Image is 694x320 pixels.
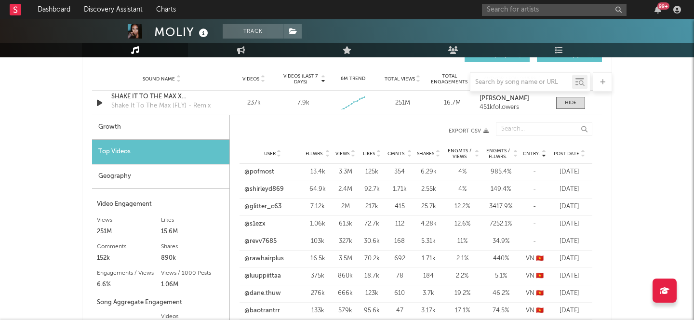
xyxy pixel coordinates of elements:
[161,214,225,226] div: Likes
[522,237,547,246] div: -
[306,254,330,264] div: 16.5k
[334,167,356,177] div: 3.3M
[306,185,330,194] div: 64.9k
[361,202,383,212] div: 217k
[387,237,412,246] div: 168
[522,289,547,298] div: VN
[484,254,518,264] div: 440 %
[306,237,330,246] div: 103k
[387,254,412,264] div: 692
[417,151,434,157] span: Shares
[470,79,572,86] input: Search by song name or URL
[551,254,587,264] div: [DATE]
[97,214,161,226] div: Views
[223,24,283,39] button: Track
[416,254,440,264] div: 1.71k
[92,164,229,189] div: Geography
[97,253,161,264] div: 152k
[536,307,544,314] span: 🇻🇳
[97,267,161,279] div: Engagements / Views
[361,306,383,316] div: 95.6k
[161,226,225,238] div: 15.6M
[522,306,547,316] div: VN
[522,271,547,281] div: VN
[111,92,212,102] div: SHAKE IT TO THE MAX X GASOLINA X BACK IT UP
[92,140,229,164] div: Top Videos
[264,151,276,157] span: User
[484,167,518,177] div: 985.4 %
[154,24,211,40] div: MOLIY
[445,306,479,316] div: 17.1 %
[306,202,330,212] div: 7.12k
[334,219,356,229] div: 613k
[484,271,518,281] div: 5.1 %
[445,289,479,298] div: 19.2 %
[484,219,518,229] div: 7252.1 %
[480,95,547,102] a: [PERSON_NAME]
[551,185,587,194] div: [DATE]
[361,219,383,229] div: 72.7k
[244,167,274,177] a: @pofmost
[306,167,330,177] div: 13.4k
[551,202,587,212] div: [DATE]
[551,271,587,281] div: [DATE]
[654,6,661,13] button: 99+
[334,254,356,264] div: 3.5M
[484,202,518,212] div: 3417.9 %
[416,202,440,212] div: 25.7k
[416,237,440,246] div: 5.31k
[161,279,225,291] div: 1.06M
[244,185,284,194] a: @shirleyd869
[445,254,479,264] div: 2.1 %
[387,271,412,281] div: 78
[361,289,383,298] div: 123k
[445,167,479,177] div: 4 %
[445,185,479,194] div: 4 %
[306,219,330,229] div: 1.06k
[161,253,225,264] div: 890k
[297,98,309,108] div: 7.9k
[551,237,587,246] div: [DATE]
[536,290,544,296] span: 🇻🇳
[416,271,440,281] div: 184
[536,273,544,279] span: 🇻🇳
[361,237,383,246] div: 30.6k
[161,241,225,253] div: Shares
[244,219,266,229] a: @s1ezx
[244,289,281,298] a: @dane.thuw
[522,202,547,212] div: -
[244,306,280,316] a: @baotrantrr
[387,151,406,157] span: Cmnts.
[430,98,475,108] div: 16.7M
[496,122,592,136] input: Search...
[484,306,518,316] div: 74.5 %
[387,185,412,194] div: 1.71k
[244,237,277,246] a: @revv7685
[249,128,489,134] button: Export CSV
[306,151,324,157] span: Fllwrs.
[361,167,383,177] div: 125k
[416,219,440,229] div: 4.28k
[111,101,211,111] div: Shake It To The Max (FLY) - Remix
[92,115,229,140] div: Growth
[306,306,330,316] div: 133k
[387,167,412,177] div: 354
[445,271,479,281] div: 2.2 %
[387,289,412,298] div: 610
[244,254,284,264] a: @rawhairplus
[380,98,425,108] div: 251M
[306,289,330,298] div: 276k
[387,219,412,229] div: 112
[231,98,276,108] div: 237k
[416,306,440,316] div: 3.17k
[306,271,330,281] div: 375k
[334,202,356,212] div: 2M
[244,271,281,281] a: @luuppiittaa
[480,104,547,111] div: 451k followers
[551,219,587,229] div: [DATE]
[334,237,356,246] div: 327k
[334,289,356,298] div: 666k
[480,95,529,102] strong: [PERSON_NAME]
[522,219,547,229] div: -
[554,151,579,157] span: Post Date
